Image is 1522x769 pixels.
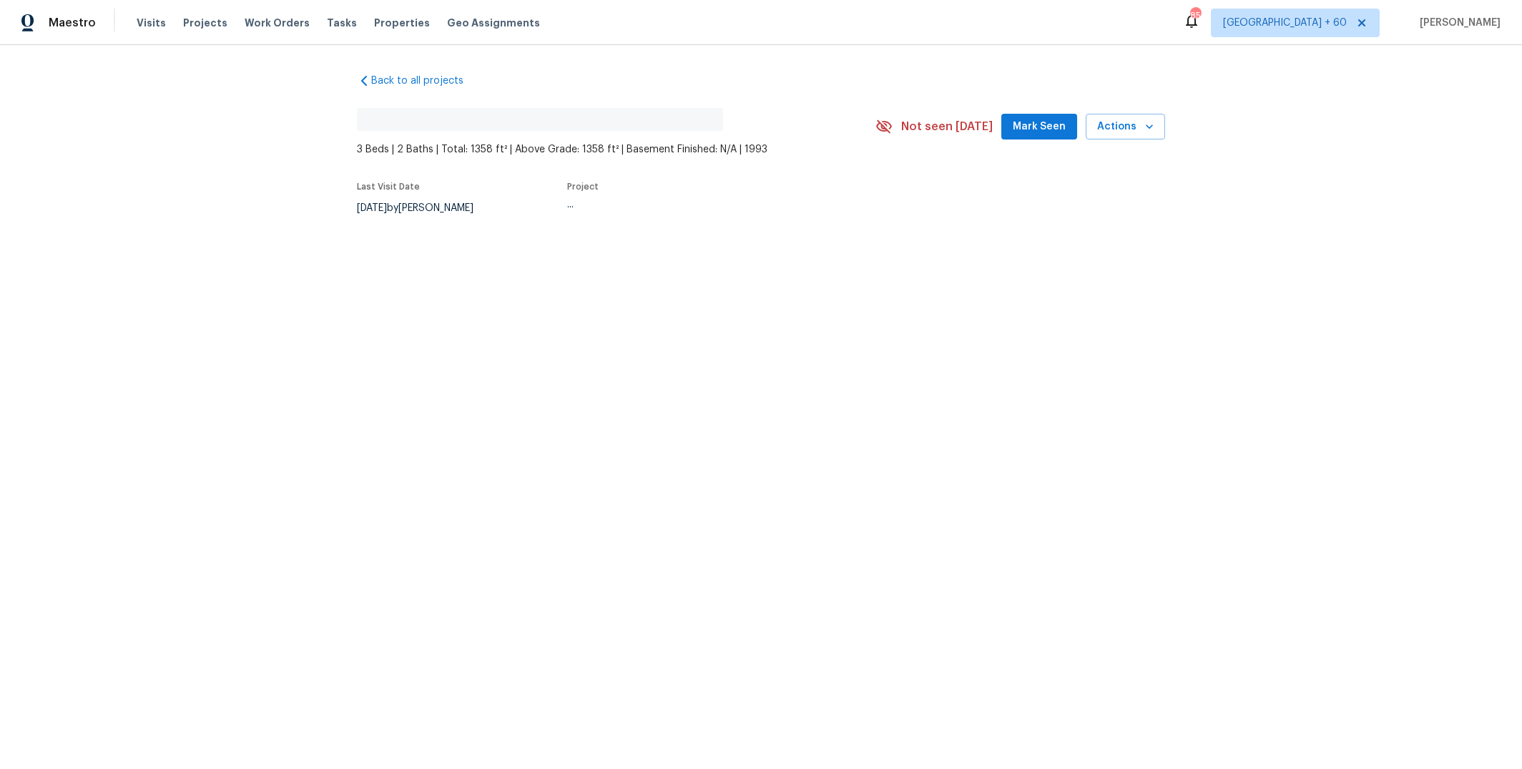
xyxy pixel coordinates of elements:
[357,203,387,213] span: [DATE]
[567,182,599,191] span: Project
[1097,118,1154,136] span: Actions
[183,16,227,30] span: Projects
[374,16,430,30] span: Properties
[567,200,842,210] div: ...
[1013,118,1066,136] span: Mark Seen
[1190,9,1200,23] div: 855
[357,200,491,217] div: by [PERSON_NAME]
[1414,16,1501,30] span: [PERSON_NAME]
[901,119,993,134] span: Not seen [DATE]
[245,16,310,30] span: Work Orders
[49,16,96,30] span: Maestro
[357,74,494,88] a: Back to all projects
[1223,16,1347,30] span: [GEOGRAPHIC_DATA] + 60
[327,18,357,28] span: Tasks
[137,16,166,30] span: Visits
[357,142,875,157] span: 3 Beds | 2 Baths | Total: 1358 ft² | Above Grade: 1358 ft² | Basement Finished: N/A | 1993
[1086,114,1165,140] button: Actions
[357,182,420,191] span: Last Visit Date
[447,16,540,30] span: Geo Assignments
[1001,114,1077,140] button: Mark Seen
